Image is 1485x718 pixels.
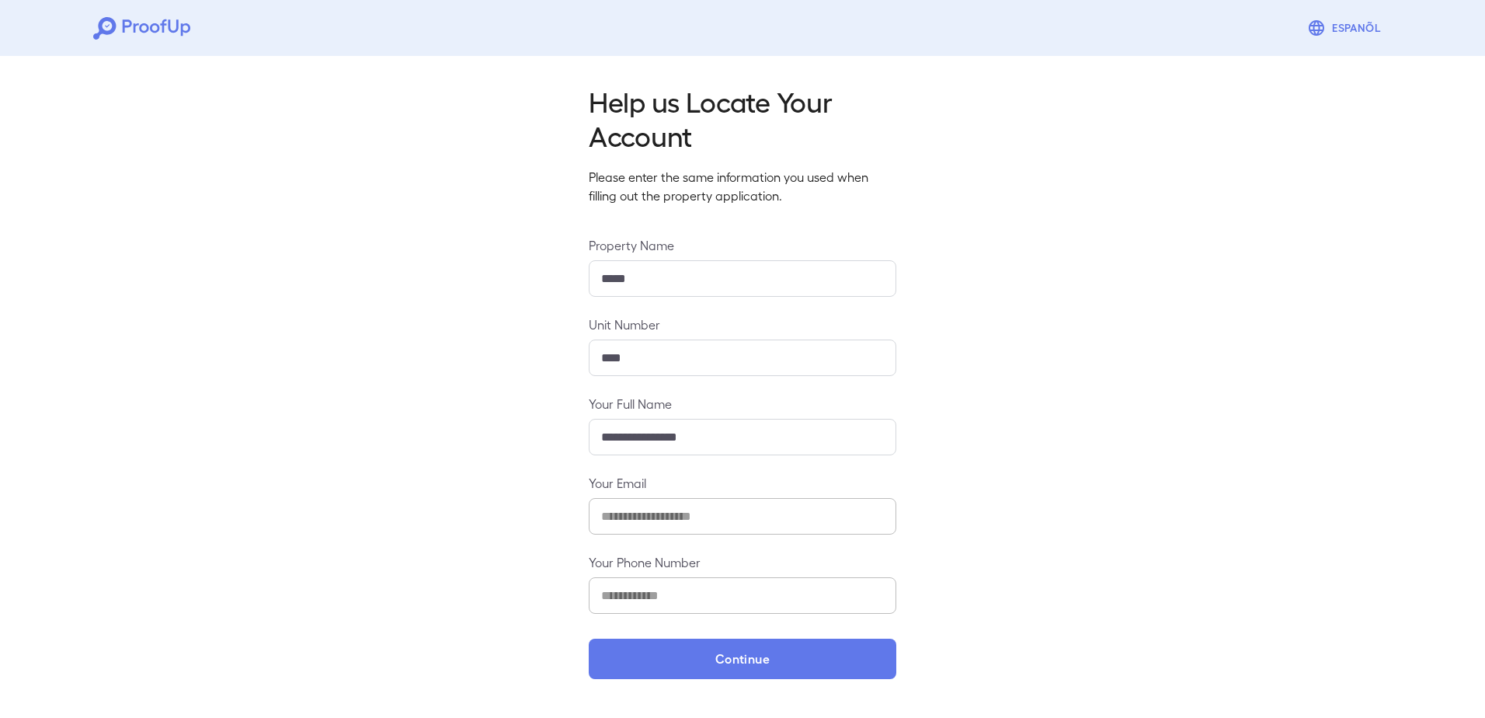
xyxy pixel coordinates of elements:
label: Your Full Name [589,395,896,413]
button: Continue [589,639,896,679]
label: Your Email [589,474,896,492]
button: Espanõl [1301,12,1392,44]
h2: Help us Locate Your Account [589,84,896,152]
label: Your Phone Number [589,553,896,571]
label: Property Name [589,236,896,254]
label: Unit Number [589,315,896,333]
p: Please enter the same information you used when filling out the property application. [589,168,896,205]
